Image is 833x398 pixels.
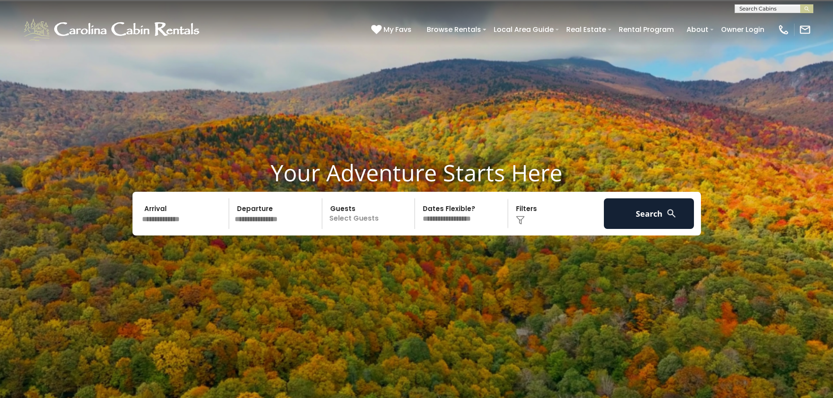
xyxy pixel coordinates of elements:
[604,198,694,229] button: Search
[325,198,415,229] p: Select Guests
[799,24,811,36] img: mail-regular-white.png
[383,24,411,35] span: My Favs
[489,22,558,37] a: Local Area Guide
[777,24,790,36] img: phone-regular-white.png
[22,17,203,43] img: White-1-1-2.png
[717,22,769,37] a: Owner Login
[682,22,713,37] a: About
[562,22,610,37] a: Real Estate
[666,208,677,219] img: search-regular-white.png
[614,22,678,37] a: Rental Program
[422,22,485,37] a: Browse Rentals
[7,159,826,186] h1: Your Adventure Starts Here
[371,24,414,35] a: My Favs
[516,216,525,225] img: filter--v1.png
